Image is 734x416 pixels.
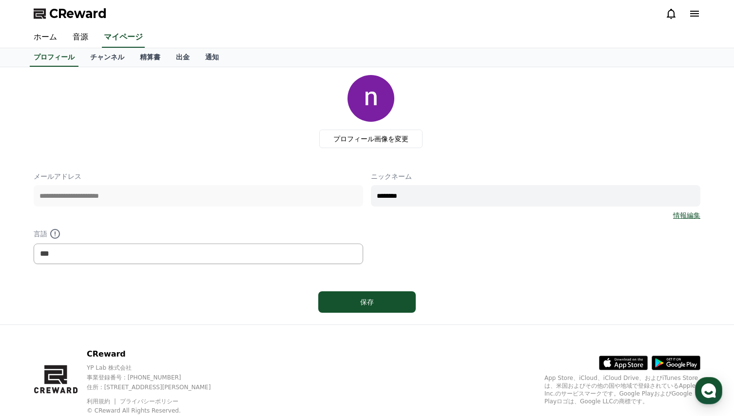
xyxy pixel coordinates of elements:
[197,48,227,67] a: 通知
[87,398,117,405] a: 利用規約
[87,364,228,372] p: YP Lab 株式会社
[338,297,396,307] div: 保存
[34,171,363,181] p: メールアドレス
[673,210,700,220] a: 情報編集
[49,6,107,21] span: CReward
[168,48,197,67] a: 出金
[87,407,228,415] p: © CReward All Rights Reserved.
[87,374,228,381] p: 事業登録番号 : [PHONE_NUMBER]
[132,48,168,67] a: 精算書
[319,130,423,148] label: プロフィール画像を変更
[34,6,107,21] a: CReward
[30,48,78,67] a: プロフィール
[348,75,394,122] img: profile_image
[26,27,65,48] a: ホーム
[102,27,145,48] a: マイページ
[87,348,228,360] p: CReward
[65,27,96,48] a: 音源
[120,398,178,405] a: プライバシーポリシー
[371,171,700,181] p: ニックネーム
[34,228,363,240] p: 言語
[544,374,700,405] p: App Store、iCloud、iCloud Drive、およびiTunes Storeは、米国およびその他の国や地域で登録されているApple Inc.のサービスマークです。Google P...
[87,383,228,391] p: 住所 : [STREET_ADDRESS][PERSON_NAME]
[318,291,416,313] button: 保存
[82,48,132,67] a: チャンネル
